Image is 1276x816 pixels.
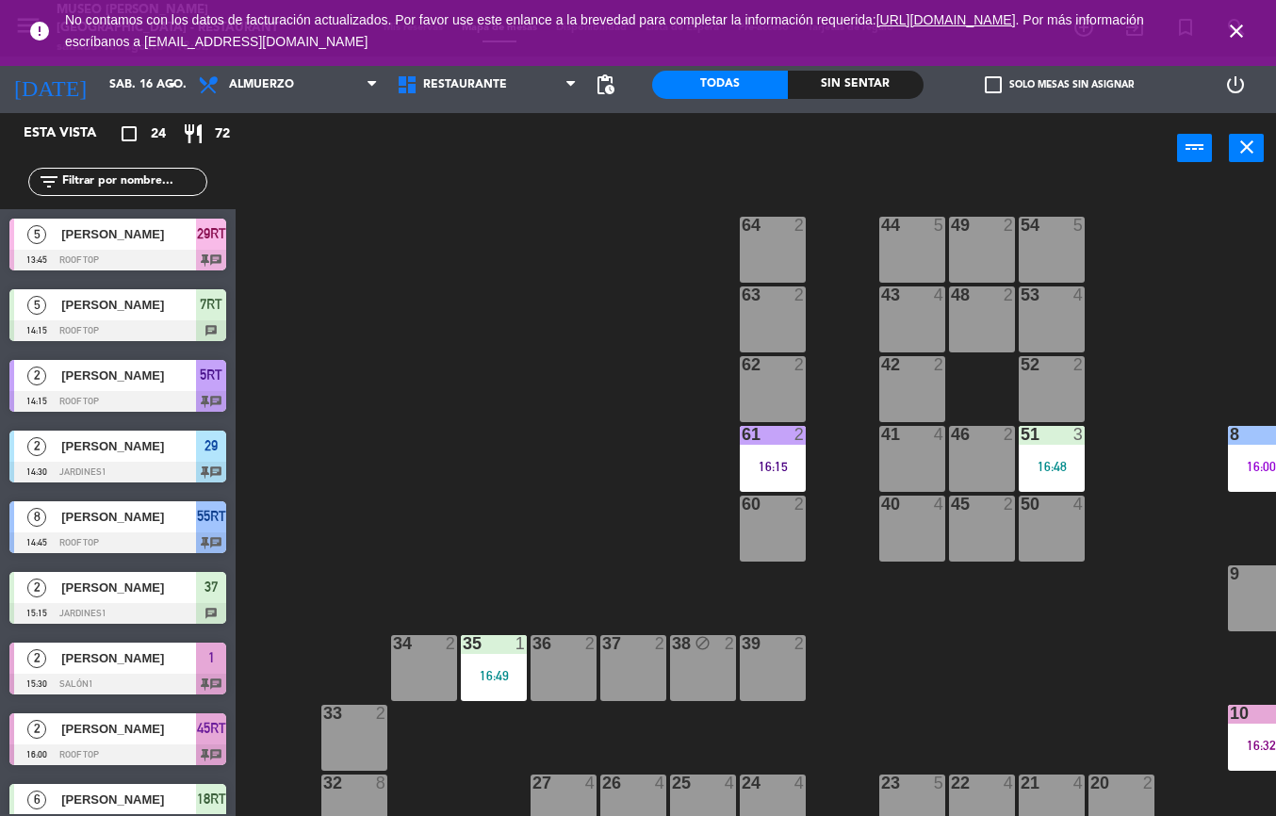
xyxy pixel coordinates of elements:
[985,76,1002,93] span: check_box_outline_blank
[742,775,743,792] div: 24
[742,496,743,513] div: 60
[1073,356,1085,373] div: 2
[323,705,324,722] div: 33
[197,788,226,810] span: 18RT
[60,171,206,192] input: Filtrar por nombre...
[740,460,806,473] div: 16:15
[951,426,952,443] div: 46
[934,217,945,234] div: 5
[38,171,60,193] i: filter_list
[229,78,294,91] span: Almuerzo
[1073,496,1085,513] div: 4
[881,356,882,373] div: 42
[1225,20,1248,42] i: close
[27,367,46,385] span: 2
[934,356,945,373] div: 2
[200,364,222,386] span: 5RT
[376,705,387,722] div: 2
[1021,356,1022,373] div: 52
[794,635,806,652] div: 2
[934,496,945,513] div: 4
[27,720,46,739] span: 2
[532,775,533,792] div: 27
[65,12,1144,49] a: . Por más información escríbanos a [EMAIL_ADDRESS][DOMAIN_NAME]
[985,76,1134,93] label: Solo mesas sin asignar
[788,71,924,99] div: Sin sentar
[446,635,457,652] div: 2
[794,775,806,792] div: 4
[1073,426,1085,443] div: 3
[725,635,736,652] div: 2
[672,635,673,652] div: 38
[27,296,46,315] span: 5
[794,426,806,443] div: 2
[197,717,226,740] span: 45RT
[742,426,743,443] div: 61
[794,496,806,513] div: 2
[742,635,743,652] div: 39
[725,775,736,792] div: 4
[1019,460,1085,473] div: 16:48
[1073,286,1085,303] div: 4
[655,775,666,792] div: 4
[61,366,196,385] span: [PERSON_NAME]
[881,496,882,513] div: 40
[672,775,673,792] div: 25
[61,790,196,809] span: [PERSON_NAME]
[9,122,136,145] div: Esta vista
[61,648,196,668] span: [PERSON_NAME]
[881,775,882,792] div: 23
[463,635,464,652] div: 35
[27,579,46,597] span: 2
[934,286,945,303] div: 4
[602,635,603,652] div: 37
[1004,426,1015,443] div: 2
[1021,286,1022,303] div: 53
[655,635,666,652] div: 2
[594,73,616,96] span: pending_actions
[204,576,218,598] span: 37
[585,635,597,652] div: 2
[602,775,603,792] div: 26
[1177,134,1212,162] button: power_input
[161,73,184,96] i: arrow_drop_down
[934,775,945,792] div: 5
[1021,426,1022,443] div: 51
[61,295,196,315] span: [PERSON_NAME]
[1073,217,1085,234] div: 5
[794,286,806,303] div: 2
[876,12,1016,27] a: [URL][DOMAIN_NAME]
[1021,775,1022,792] div: 21
[1230,426,1231,443] div: 8
[61,578,196,597] span: [PERSON_NAME]
[61,719,196,739] span: [PERSON_NAME]
[1235,136,1258,158] i: close
[1073,775,1085,792] div: 4
[1143,775,1154,792] div: 2
[934,426,945,443] div: 4
[197,222,226,245] span: 29RT
[742,356,743,373] div: 62
[323,775,324,792] div: 32
[204,434,218,457] span: 29
[1230,705,1231,722] div: 10
[695,635,711,651] i: block
[515,635,527,652] div: 1
[742,286,743,303] div: 63
[1184,136,1206,158] i: power_input
[1090,775,1091,792] div: 20
[881,217,882,234] div: 44
[376,775,387,792] div: 8
[951,217,952,234] div: 49
[28,20,51,42] i: error
[27,791,46,809] span: 6
[215,123,230,145] span: 72
[1229,134,1264,162] button: close
[27,225,46,244] span: 5
[27,437,46,456] span: 2
[61,436,196,456] span: [PERSON_NAME]
[461,669,527,682] div: 16:49
[532,635,533,652] div: 36
[794,217,806,234] div: 2
[118,122,140,145] i: crop_square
